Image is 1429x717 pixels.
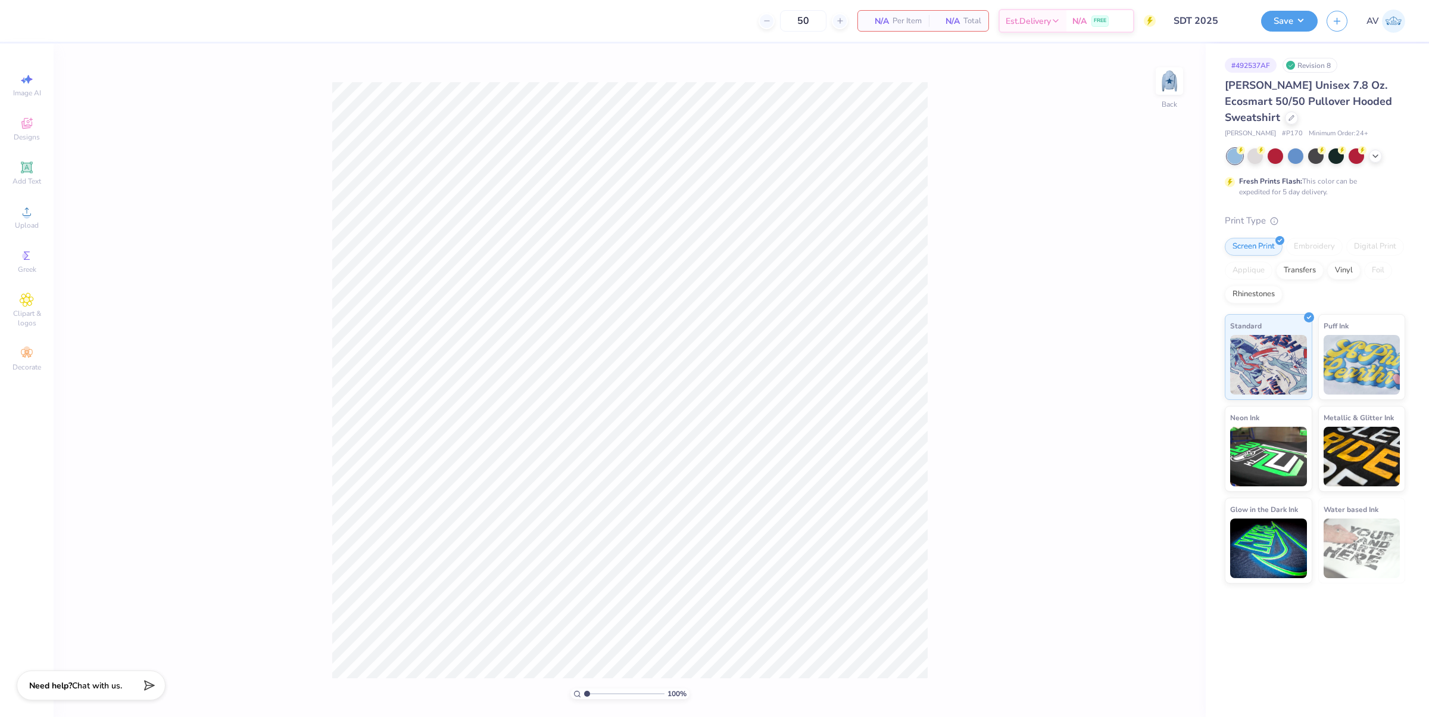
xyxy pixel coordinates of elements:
[936,15,960,27] span: N/A
[13,176,41,186] span: Add Text
[1382,10,1405,33] img: Aargy Velasco
[1327,262,1361,280] div: Vinyl
[1366,10,1405,33] a: AV
[1072,15,1087,27] span: N/A
[1225,285,1283,303] div: Rhinestones
[1094,17,1106,25] span: FREE
[1230,427,1307,486] img: Neon Ink
[1276,262,1324,280] div: Transfers
[1230,519,1307,578] img: Glow in the Dark Ink
[1324,335,1400,395] img: Puff Ink
[963,15,981,27] span: Total
[1286,238,1343,256] div: Embroidery
[1225,214,1405,228] div: Print Type
[1239,176,1386,197] div: This color can be expedited for 5 day delivery.
[18,265,36,274] span: Greek
[1162,99,1177,110] div: Back
[1230,319,1262,332] span: Standard
[1225,58,1277,73] div: # 492537AF
[1165,9,1252,33] input: Untitled Design
[1282,129,1303,139] span: # P170
[1157,69,1181,93] img: Back
[865,15,889,27] span: N/A
[15,221,39,230] span: Upload
[1324,427,1400,486] img: Metallic & Glitter Ink
[1225,78,1392,125] span: [PERSON_NAME] Unisex 7.8 Oz. Ecosmart 50/50 Pullover Hooded Sweatshirt
[667,688,687,699] span: 100 %
[1225,129,1276,139] span: [PERSON_NAME]
[1366,14,1379,28] span: AV
[1309,129,1368,139] span: Minimum Order: 24 +
[1324,519,1400,578] img: Water based Ink
[72,680,122,691] span: Chat with us.
[1283,58,1337,73] div: Revision 8
[1230,503,1298,516] span: Glow in the Dark Ink
[1225,238,1283,256] div: Screen Print
[1006,15,1051,27] span: Est. Delivery
[1324,319,1349,332] span: Puff Ink
[6,309,48,328] span: Clipart & logos
[13,88,41,98] span: Image AI
[1230,335,1307,395] img: Standard
[1225,262,1272,280] div: Applique
[893,15,922,27] span: Per Item
[1239,176,1302,186] strong: Fresh Prints Flash:
[1346,238,1404,256] div: Digital Print
[13,362,41,372] span: Decorate
[1364,262,1392,280] div: Foil
[29,680,72,691] strong: Need help?
[1324,503,1378,516] span: Water based Ink
[1230,411,1259,424] span: Neon Ink
[1324,411,1394,424] span: Metallic & Glitter Ink
[1261,11,1318,32] button: Save
[14,132,40,142] span: Designs
[780,10,826,32] input: – –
